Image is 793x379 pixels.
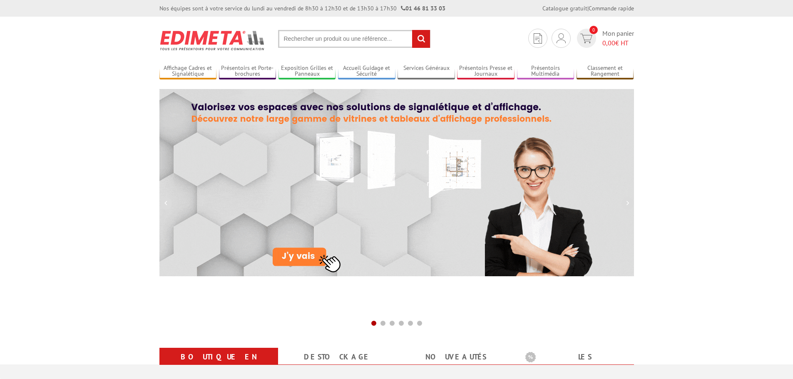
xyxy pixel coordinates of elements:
a: Destockage [288,349,387,364]
a: Exposition Grilles et Panneaux [278,64,336,78]
img: devis rapide [580,34,592,43]
b: Les promotions [525,349,629,366]
a: Accueil Guidage et Sécurité [338,64,395,78]
a: nouveautés [407,349,505,364]
a: Commande rapide [589,5,634,12]
span: € HT [602,38,634,48]
a: Présentoirs Multimédia [517,64,574,78]
a: Services Généraux [398,64,455,78]
a: Présentoirs Presse et Journaux [457,64,515,78]
img: Présentoir, panneau, stand - Edimeta - PLV, affichage, mobilier bureau, entreprise [159,25,266,56]
div: | [542,4,634,12]
input: rechercher [412,30,430,48]
span: 0 [589,26,598,34]
span: 0,00 [602,39,615,47]
img: devis rapide [534,33,542,44]
a: Classement et Rangement [577,64,634,78]
div: Nos équipes sont à votre service du lundi au vendredi de 8h30 à 12h30 et de 13h30 à 17h30 [159,4,445,12]
a: Affichage Cadres et Signalétique [159,64,217,78]
a: Présentoirs et Porte-brochures [219,64,276,78]
strong: 01 46 81 33 03 [401,5,445,12]
a: Catalogue gratuit [542,5,587,12]
a: devis rapide 0 Mon panier 0,00€ HT [575,29,634,48]
input: Rechercher un produit ou une référence... [278,30,430,48]
img: devis rapide [557,33,566,43]
span: Mon panier [602,29,634,48]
